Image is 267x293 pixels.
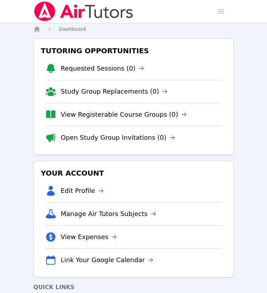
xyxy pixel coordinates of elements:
a: Open Study Group Invitations (0) [61,133,175,143]
a: Manage Air Tutors Subjects [61,209,156,219]
h3: Tutoring Opportunities [39,44,228,57]
h3: Your Account [39,167,228,179]
img: Air Tutors [33,1,134,21]
a: Dashboard [59,26,86,33]
a: View Expenses [61,232,117,242]
a: Requested Sessions (0) [61,63,144,73]
a: View Registerable Course Groups (0) [61,110,187,120]
nav: Breadcrumb [33,26,234,33]
a: Study Group Replacements (0) [61,87,168,96]
h4: Quick Links [33,283,234,292]
span: Dashboard [59,26,86,32]
a: Link Your Google Calendar [61,255,153,265]
a: Edit Profile [61,186,104,196]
